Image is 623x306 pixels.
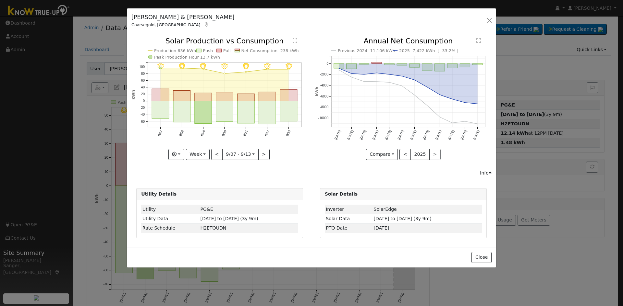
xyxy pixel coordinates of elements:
a: Map [203,22,209,27]
h5: [PERSON_NAME] & [PERSON_NAME] [131,13,234,21]
text: [DATE] [346,130,354,140]
td: Utility [141,205,199,214]
text: Production 636 kWh [154,48,196,53]
span: P [201,225,226,231]
circle: onclick="" [181,68,182,69]
span: ID: 2740216, authorized: 02/25/22 [373,207,397,212]
i: 9/10 - Clear [221,63,228,69]
rect: onclick="" [397,64,407,66]
circle: onclick="" [267,69,268,70]
div: Info [480,170,492,176]
button: Week [186,149,210,160]
text: Push [203,48,213,53]
rect: onclick="" [216,92,233,101]
rect: onclick="" [460,64,470,67]
i: 9/09 - Clear [200,63,207,69]
button: Close [471,252,491,263]
i: 9/11 - MostlyClear [243,63,249,69]
rect: onclick="" [238,94,255,101]
circle: onclick="" [350,72,353,75]
rect: onclick="" [280,101,298,121]
button: Compare [366,149,398,160]
circle: onclick="" [363,80,365,83]
button: 9/07 - 9/13 [222,149,259,160]
button: < [211,149,223,160]
rect: onclick="" [372,62,382,63]
rect: onclick="" [238,101,255,123]
circle: onclick="" [388,73,390,76]
rect: onclick="" [346,64,356,69]
text: 40 [141,85,145,89]
rect: onclick="" [216,101,233,122]
text: -40 [140,113,145,117]
text: -20 [140,106,145,110]
td: Solar Data [325,214,373,223]
circle: onclick="" [464,120,466,123]
text: Solar Production vs Consumption [165,37,284,45]
circle: onclick="" [388,81,390,84]
text: Net Consumption -238 kWh [241,48,299,53]
text:  [476,38,481,43]
text: -2000 [320,73,328,76]
i: 9/08 - Clear [179,63,185,69]
circle: onclick="" [400,85,403,87]
text: 9/12 [264,130,270,137]
i: 9/13 - Clear [286,63,292,69]
text: [DATE] [472,130,480,140]
button: > [258,149,270,160]
text: [DATE] [372,130,379,140]
text: 9/07 [157,130,163,137]
text: [DATE] [422,130,430,140]
span: ID: 7260258, authorized: 02/25/22 [201,207,213,212]
text: 9/11 [243,130,249,137]
circle: onclick="" [160,67,162,69]
rect: onclick="" [195,101,212,124]
text: kWh [315,87,319,96]
td: PTO Date [325,223,373,233]
rect: onclick="" [152,89,169,101]
text: Pull [223,48,231,53]
span: Coarsegold, [GEOGRAPHIC_DATA] [131,22,200,27]
button: 2025 [410,149,430,160]
text: Annual Net Consumption [363,37,453,45]
text: 60 [141,79,145,82]
text: 20 [141,93,145,96]
td: Utility Data [141,214,199,223]
span: [DATE] [373,225,389,231]
circle: onclick="" [350,76,353,79]
text: -10000 [318,116,328,120]
td: Inverter [325,205,373,214]
rect: onclick="" [472,64,483,65]
text: [DATE] [384,130,392,140]
circle: onclick="" [375,80,378,83]
circle: onclick="" [413,94,416,96]
rect: onclick="" [422,64,432,71]
circle: onclick="" [337,67,340,70]
text: 9/09 [200,130,206,137]
circle: onclick="" [438,116,441,119]
text: 9/10 [221,130,227,137]
text: Peak Production Hour 13.7 kWh [154,55,220,60]
circle: onclick="" [426,86,428,88]
circle: onclick="" [464,101,466,104]
span: [DATE] to [DATE] (3y 9m) [373,216,431,221]
text: 0 [143,99,145,103]
text: [DATE] [334,130,341,140]
text: -6000 [320,95,328,98]
circle: onclick="" [224,73,225,74]
rect: onclick="" [384,64,394,65]
text: [DATE] [397,130,404,140]
text: 80 [141,72,145,75]
text: -60 [140,120,145,123]
rect: onclick="" [409,64,420,68]
rect: onclick="" [152,101,169,119]
text: 100 [139,65,145,69]
circle: onclick="" [337,69,340,71]
text: -4000 [320,84,328,87]
text: [DATE] [435,130,442,140]
circle: onclick="" [400,75,403,77]
i: 9/12 - Clear [264,63,271,69]
rect: onclick="" [173,91,190,101]
rect: onclick="" [173,101,190,122]
circle: onclick="" [245,71,247,73]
